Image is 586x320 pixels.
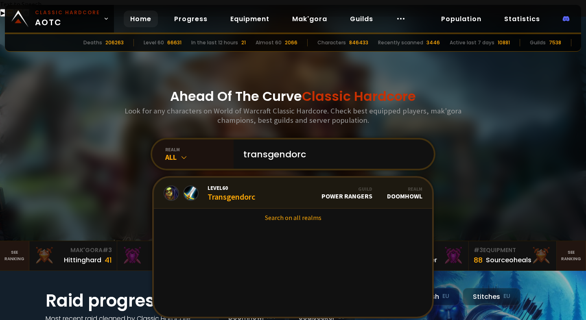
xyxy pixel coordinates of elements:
div: Guild [321,186,372,192]
h3: Look for any characters on World of Warcraft Classic Hardcore. Check best equipped players, mak'g... [121,106,465,125]
div: Equipment [474,246,551,255]
div: 21 [241,39,246,46]
a: Mak'Gora#2Rivench100 [117,241,205,270]
h1: Ahead Of The Curve [170,87,416,106]
span: AOTC [35,9,100,28]
div: Power Rangers [321,186,372,200]
div: All [165,152,234,162]
div: Active last 7 days [450,39,494,46]
a: Seeranking [557,241,586,270]
a: Statistics [498,11,547,27]
input: Search a character... [238,139,424,169]
div: Sourceoheals [486,255,531,265]
div: In the last 12 hours [191,39,238,46]
div: Almost 60 [256,39,282,46]
div: 206263 [105,39,124,46]
div: 3446 [426,39,440,46]
a: Progress [168,11,214,27]
div: 2066 [285,39,297,46]
span: # 3 [474,246,483,254]
div: 88 [474,255,483,266]
small: EU [442,292,449,300]
a: Equipment [224,11,276,27]
div: Realm [387,186,422,192]
a: Home [124,11,158,27]
div: Transgendorc [208,184,255,202]
small: EU [503,292,510,300]
div: Characters [317,39,346,46]
h1: Raid progress [46,288,208,313]
div: Recently scanned [378,39,423,46]
a: #3Equipment88Sourceoheals [469,241,557,270]
div: Level 60 [144,39,164,46]
div: Mak'Gora [122,246,200,255]
div: 7538 [549,39,561,46]
a: Mak'Gora#3Hittinghard41 [29,241,117,270]
div: Stitches [463,288,520,305]
div: 10881 [498,39,510,46]
a: Guilds [343,11,380,27]
div: Deaths [83,39,102,46]
div: realm [165,146,234,152]
a: Mak'gora [286,11,334,27]
span: Level 60 [208,184,255,192]
div: 846433 [349,39,368,46]
a: Level60TransgendorcGuildPower RangersRealmDoomhowl [154,178,432,209]
div: 41 [105,255,112,266]
div: Guilds [530,39,546,46]
a: Search on all realms [154,209,432,226]
div: Doomhowl [387,186,422,200]
a: Population [435,11,488,27]
div: 66631 [167,39,181,46]
div: Hittinghard [64,255,101,265]
div: Mak'Gora [34,246,112,255]
a: AOTC [5,5,114,33]
span: # 3 [103,246,112,254]
span: Classic Hardcore [302,87,416,105]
